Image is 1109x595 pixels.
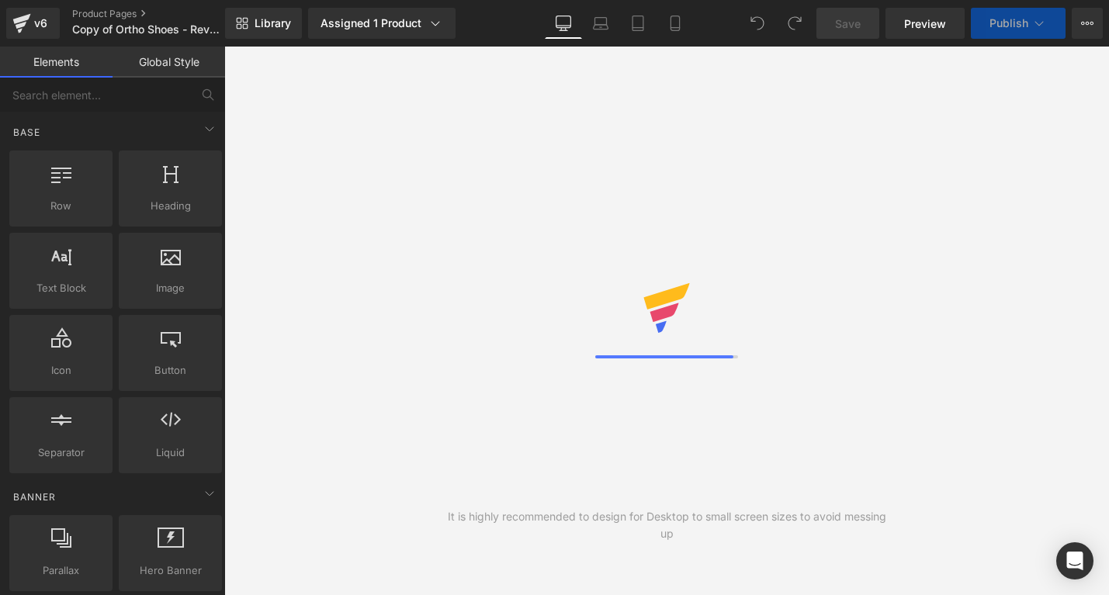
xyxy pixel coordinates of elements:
[582,8,619,39] a: Laptop
[779,8,810,39] button: Redo
[14,198,108,214] span: Row
[14,280,108,296] span: Text Block
[6,8,60,39] a: v6
[445,508,888,542] div: It is highly recommended to design for Desktop to small screen sizes to avoid messing up
[971,8,1066,39] button: Publish
[123,445,217,461] span: Liquid
[72,23,221,36] span: Copy of Ortho Shoes - Revised for new GMC
[12,125,42,140] span: Base
[321,16,443,31] div: Assigned 1 Product
[1072,8,1103,39] button: More
[225,8,302,39] a: New Library
[835,16,861,32] span: Save
[123,562,217,579] span: Hero Banner
[619,8,657,39] a: Tablet
[12,489,57,504] span: Banner
[989,17,1028,29] span: Publish
[123,280,217,296] span: Image
[545,8,582,39] a: Desktop
[1056,542,1093,579] div: Open Intercom Messenger
[123,198,217,214] span: Heading
[14,562,108,579] span: Parallax
[31,13,50,33] div: v6
[72,8,251,20] a: Product Pages
[657,8,694,39] a: Mobile
[904,16,946,32] span: Preview
[14,362,108,379] span: Icon
[113,47,225,78] a: Global Style
[123,362,217,379] span: Button
[14,445,108,461] span: Separator
[885,8,965,39] a: Preview
[742,8,773,39] button: Undo
[255,16,291,30] span: Library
